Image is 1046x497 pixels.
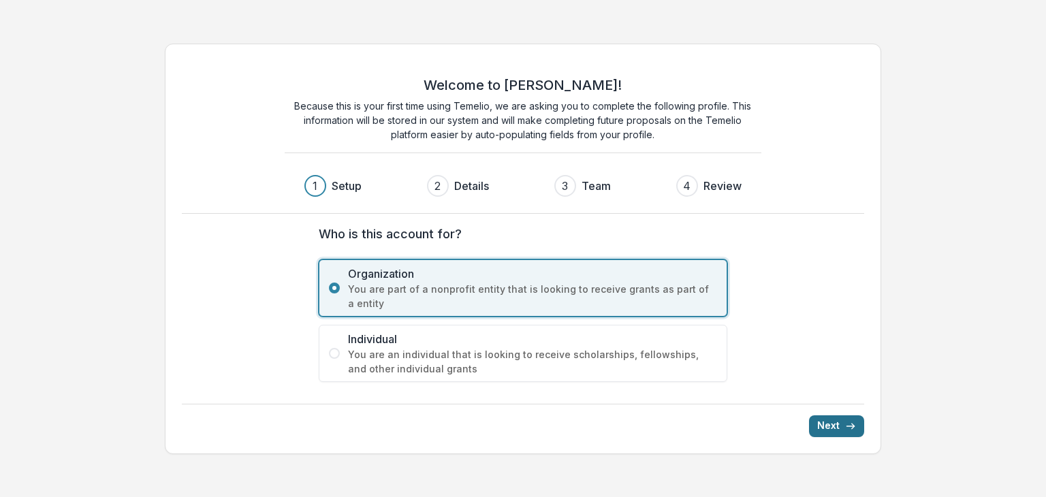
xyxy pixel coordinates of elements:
[313,178,317,194] div: 1
[285,99,761,142] p: Because this is your first time using Temelio, we are asking you to complete the following profil...
[582,178,611,194] h3: Team
[348,266,717,282] span: Organization
[703,178,742,194] h3: Review
[454,178,489,194] h3: Details
[348,347,717,376] span: You are an individual that is looking to receive scholarships, fellowships, and other individual ...
[304,175,742,197] div: Progress
[319,225,719,243] label: Who is this account for?
[332,178,362,194] h3: Setup
[683,178,691,194] div: 4
[434,178,441,194] div: 2
[809,415,864,437] button: Next
[424,77,622,93] h2: Welcome to [PERSON_NAME]!
[348,282,717,310] span: You are part of a nonprofit entity that is looking to receive grants as part of a entity
[562,178,568,194] div: 3
[348,331,717,347] span: Individual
